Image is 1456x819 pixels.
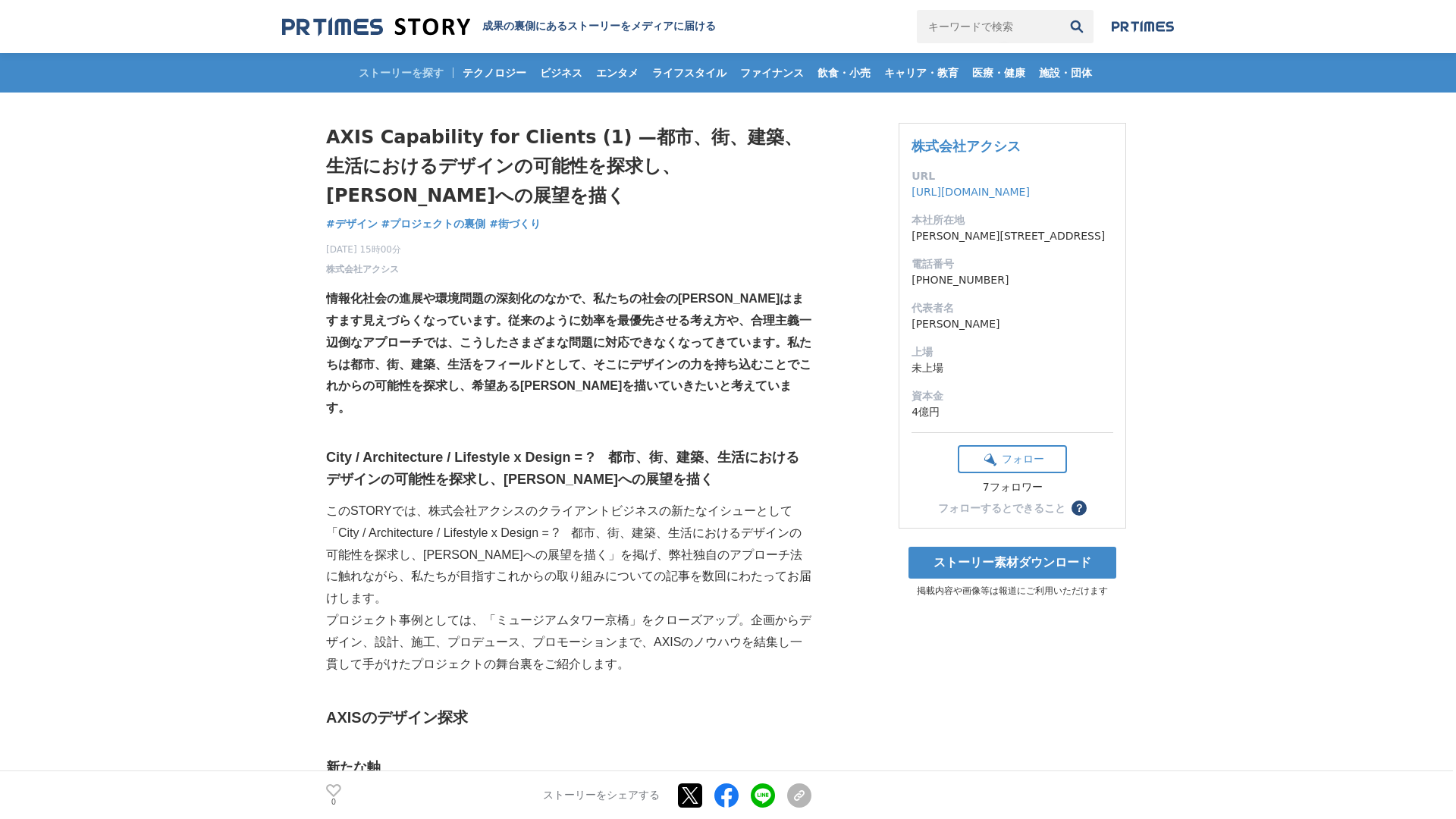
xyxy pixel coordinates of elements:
[326,123,811,210] h1: AXIS Capability for Clients (1) —都市、街、建築、生活におけるデザインの可能性を探求し、[PERSON_NAME]への展望を描く
[326,799,341,806] p: 0
[899,585,1126,598] p: 掲載内容や画像等は報道にご利用いただけます
[1060,10,1094,43] button: 検索
[381,217,486,231] span: #プロジェクトの裏側
[966,53,1031,93] a: 医療・健康
[1033,53,1098,93] a: 施設・団体
[912,300,1113,316] dt: 代表者名
[912,168,1113,184] dt: URL
[912,404,1113,420] dd: 4億円
[958,445,1067,473] button: フォロー
[489,217,541,231] span: #街づくり
[734,53,810,93] a: ファイナンス
[912,316,1113,332] dd: [PERSON_NAME]
[326,705,811,730] h2: AXISのデザイン探求
[1072,500,1087,516] button: ？
[912,256,1113,272] dt: 電話番号
[326,243,401,256] span: [DATE] 15時00分
[590,66,645,80] span: エンタメ
[912,272,1113,288] dd: [PHONE_NUMBER]
[917,10,1060,43] input: キーワードで検索
[326,447,811,491] h3: City / Architecture / Lifestyle x Design = ? 都市、街、建築、生活におけるデザインの可能性を探求し、[PERSON_NAME]への展望を描く
[326,292,811,414] strong: 情報化社会の進展や環境問題の深刻化のなかで、私たちの社会の[PERSON_NAME]はますます見えづらくなっています。従来のように効率を最優先させる考え方や、合理主義一辺倒なアプローチでは、こう...
[646,66,733,80] span: ライフスタイル
[912,228,1113,244] dd: [PERSON_NAME][STREET_ADDRESS]
[938,503,1065,513] div: フォローするとできること
[326,500,811,610] p: このSTORYでは、株式会社アクシスのクライアントビジネスの新たなイシューとして「City / Architecture / Lifestyle x Design = ? 都市、街、建築、生活に...
[912,138,1021,154] a: 株式会社アクシス
[966,66,1031,80] span: 医療・健康
[878,66,965,80] span: キャリア・教育
[326,262,399,276] a: 株式会社アクシス
[1074,503,1084,513] span: ？
[457,66,532,80] span: テクノロジー
[326,610,811,675] p: プロジェクト事例としては、「ミュージアムタワー京橋」をクローズアップ。企画からデザイン、設計、施工、プロデュース、プロモーションまで、AXISのノウハウを結集し一貫して手がけたプロジェクトの舞台...
[534,66,588,80] span: ビジネス
[734,66,810,80] span: ファイナンス
[811,66,877,80] span: 飲食・小売
[811,53,877,93] a: 飲食・小売
[1033,66,1098,80] span: 施設・団体
[912,360,1113,376] dd: 未上場
[912,344,1113,360] dt: 上場
[908,547,1116,579] a: ストーリー素材ダウンロード
[282,17,716,37] a: 成果の裏側にあるストーリーをメディアに届ける 成果の裏側にあるストーリーをメディアに届ける
[482,20,716,33] h2: 成果の裏側にあるストーリーをメディアに届ける
[878,53,965,93] a: キャリア・教育
[326,217,378,231] span: #デザイン
[543,789,660,802] p: ストーリーをシェアする
[958,481,1067,494] div: 7フォロワー
[1112,20,1174,33] img: prtimes
[489,216,541,232] a: #街づくり
[590,53,645,93] a: エンタメ
[912,388,1113,404] dt: 資本金
[282,17,470,37] img: 成果の裏側にあるストーリーをメディアに届ける
[326,757,811,779] h3: 新たな軸
[646,53,733,93] a: ライフスタイル
[912,186,1030,198] a: [URL][DOMAIN_NAME]
[457,53,532,93] a: テクノロジー
[534,53,588,93] a: ビジネス
[912,212,1113,228] dt: 本社所在地
[381,216,486,232] a: #プロジェクトの裏側
[326,216,378,232] a: #デザイン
